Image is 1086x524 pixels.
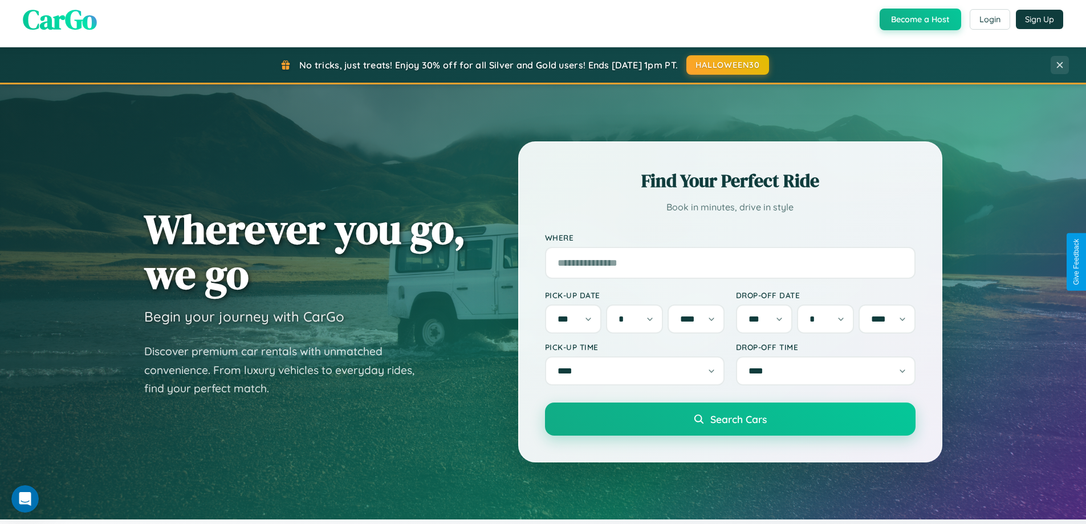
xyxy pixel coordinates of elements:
p: Book in minutes, drive in style [545,199,916,216]
div: Give Feedback [1072,239,1080,285]
label: Drop-off Date [736,290,916,300]
button: Login [970,9,1010,30]
label: Drop-off Time [736,342,916,352]
h3: Begin your journey with CarGo [144,308,344,325]
h2: Find Your Perfect Ride [545,168,916,193]
label: Where [545,233,916,242]
button: Search Cars [545,403,916,436]
iframe: Intercom live chat [11,485,39,513]
button: HALLOWEEN30 [686,55,769,75]
span: CarGo [23,1,97,38]
h1: Wherever you go, we go [144,206,466,296]
label: Pick-up Time [545,342,725,352]
button: Become a Host [880,9,961,30]
label: Pick-up Date [545,290,725,300]
button: Sign Up [1016,10,1063,29]
span: No tricks, just treats! Enjoy 30% off for all Silver and Gold users! Ends [DATE] 1pm PT. [299,59,678,71]
p: Discover premium car rentals with unmatched convenience. From luxury vehicles to everyday rides, ... [144,342,429,398]
span: Search Cars [710,413,767,425]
